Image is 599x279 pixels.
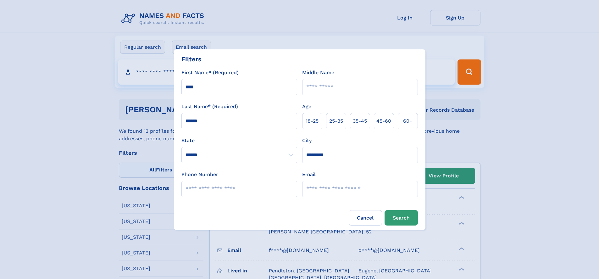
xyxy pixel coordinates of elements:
[349,210,382,226] label: Cancel
[181,69,239,76] label: First Name* (Required)
[181,137,297,144] label: State
[385,210,418,226] button: Search
[181,103,238,110] label: Last Name* (Required)
[302,69,334,76] label: Middle Name
[302,171,316,178] label: Email
[181,171,218,178] label: Phone Number
[306,117,319,125] span: 18‑25
[302,137,312,144] label: City
[403,117,413,125] span: 60+
[302,103,311,110] label: Age
[181,54,202,64] div: Filters
[376,117,391,125] span: 45‑60
[329,117,343,125] span: 25‑35
[353,117,367,125] span: 35‑45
